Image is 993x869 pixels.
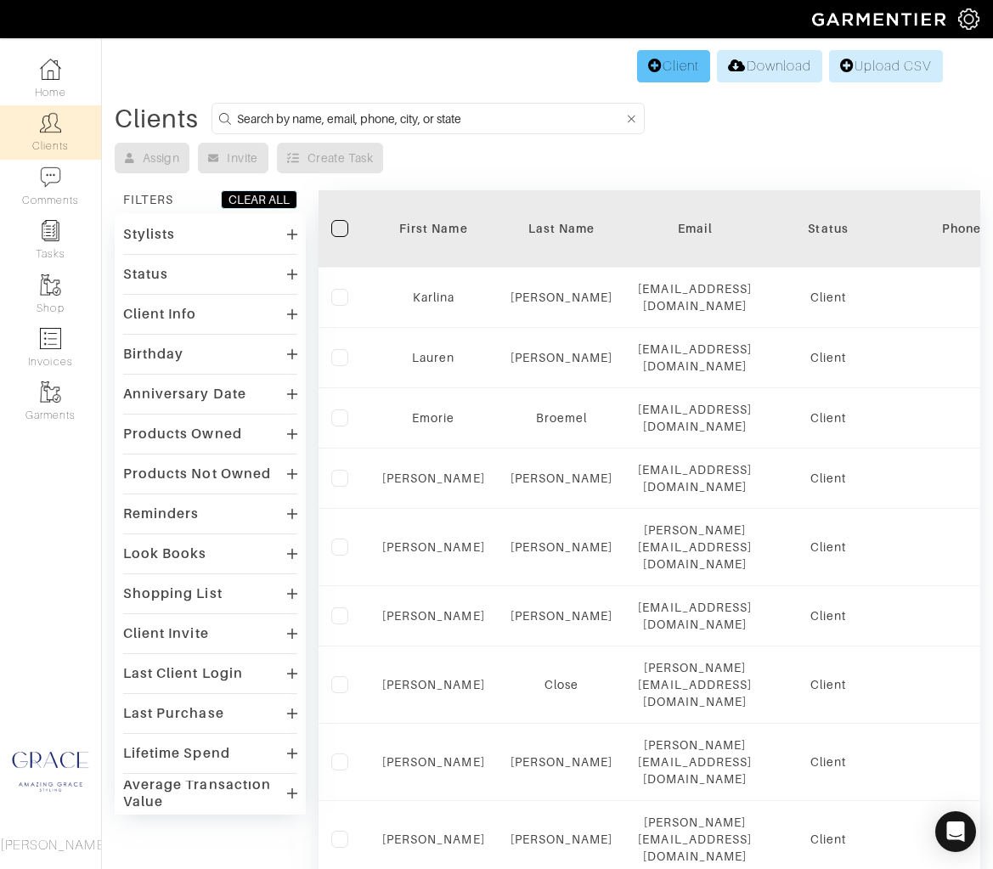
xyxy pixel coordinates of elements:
div: Client Invite [123,625,209,642]
a: [PERSON_NAME] [382,609,485,623]
a: Upload CSV [829,50,943,82]
a: [PERSON_NAME] [382,832,485,846]
a: Close [544,678,578,691]
div: FILTERS [123,191,173,208]
div: [PERSON_NAME][EMAIL_ADDRESS][DOMAIN_NAME] [638,659,752,710]
a: Download [717,50,821,82]
div: Status [777,220,879,237]
div: Anniversary Date [123,386,246,403]
img: garmentier-logo-header-white-b43fb05a5012e4ada735d5af1a66efaba907eab6374d6393d1fbf88cb4ef424d.png [804,4,958,34]
div: Last Purchase [123,705,224,722]
div: Products Not Owned [123,466,271,482]
a: [PERSON_NAME] [511,351,613,364]
div: Client [777,409,879,426]
div: Stylists [123,226,175,243]
a: [PERSON_NAME] [382,540,485,554]
a: [PERSON_NAME] [511,832,613,846]
div: [PERSON_NAME][EMAIL_ADDRESS][DOMAIN_NAME] [638,814,752,865]
div: Email [638,220,752,237]
a: [PERSON_NAME] [511,471,613,485]
div: First Name [382,220,485,237]
img: garments-icon-b7da505a4dc4fd61783c78ac3ca0ef83fa9d6f193b1c9dc38574b1d14d53ca28.png [40,381,61,403]
div: Client [777,539,879,556]
div: Status [123,266,168,283]
input: Search by name, email, phone, city, or state [237,108,624,129]
div: Last Name [511,220,613,237]
div: Birthday [123,346,183,363]
a: Karlina [413,291,454,304]
div: CLEAR ALL [229,191,290,208]
div: [PERSON_NAME][EMAIL_ADDRESS][DOMAIN_NAME] [638,522,752,573]
img: comment-icon-a0a6a9ef722e966f86d9cbdc48e553b5cf19dbc54f86b18d962a5391bc8f6eb6.png [40,166,61,188]
div: Shopping List [123,585,223,602]
a: Lauren [412,351,454,364]
div: [EMAIL_ADDRESS][DOMAIN_NAME] [638,461,752,495]
div: [EMAIL_ADDRESS][DOMAIN_NAME] [638,280,752,314]
div: [PERSON_NAME][EMAIL_ADDRESS][DOMAIN_NAME] [638,736,752,787]
th: Toggle SortBy [370,190,498,268]
div: Client [777,349,879,366]
div: Client [777,753,879,770]
a: [PERSON_NAME] [511,291,613,304]
a: [PERSON_NAME] [511,755,613,769]
img: garments-icon-b7da505a4dc4fd61783c78ac3ca0ef83fa9d6f193b1c9dc38574b1d14d53ca28.png [40,274,61,296]
a: Broemel [536,411,587,425]
a: Emorie [412,411,454,425]
img: clients-icon-6bae9207a08558b7cb47a8932f037763ab4055f8c8b6bfacd5dc20c3e0201464.png [40,112,61,133]
a: [PERSON_NAME] [382,678,485,691]
th: Toggle SortBy [498,190,626,268]
img: reminder-icon-8004d30b9f0a5d33ae49ab947aed9ed385cf756f9e5892f1edd6e32f2345188e.png [40,220,61,241]
div: [EMAIL_ADDRESS][DOMAIN_NAME] [638,341,752,375]
img: orders-icon-0abe47150d42831381b5fb84f609e132dff9fe21cb692f30cb5eec754e2cba89.png [40,328,61,349]
div: Client [777,607,879,624]
img: gear-icon-white-bd11855cb880d31180b6d7d6211b90ccbf57a29d726f0c71d8c61bd08dd39cc2.png [958,8,979,30]
a: [PERSON_NAME] [511,540,613,554]
div: Average Transaction Value [123,776,287,810]
a: [PERSON_NAME] [382,471,485,485]
div: Last Client Login [123,665,243,682]
a: [PERSON_NAME] [511,609,613,623]
div: Client [777,289,879,306]
a: Client [637,50,710,82]
div: [EMAIL_ADDRESS][DOMAIN_NAME] [638,401,752,435]
div: Client [777,676,879,693]
a: [PERSON_NAME] [382,755,485,769]
div: Products Owned [123,426,242,443]
div: Client [777,831,879,848]
div: Client Info [123,306,197,323]
div: Look Books [123,545,207,562]
th: Toggle SortBy [764,190,892,268]
div: Lifetime Spend [123,745,230,762]
button: CLEAR ALL [221,190,297,209]
div: Clients [115,110,199,127]
div: [EMAIL_ADDRESS][DOMAIN_NAME] [638,599,752,633]
img: dashboard-icon-dbcd8f5a0b271acd01030246c82b418ddd0df26cd7fceb0bd07c9910d44c42f6.png [40,59,61,80]
div: Open Intercom Messenger [935,811,976,852]
div: Reminders [123,505,199,522]
div: Client [777,470,879,487]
